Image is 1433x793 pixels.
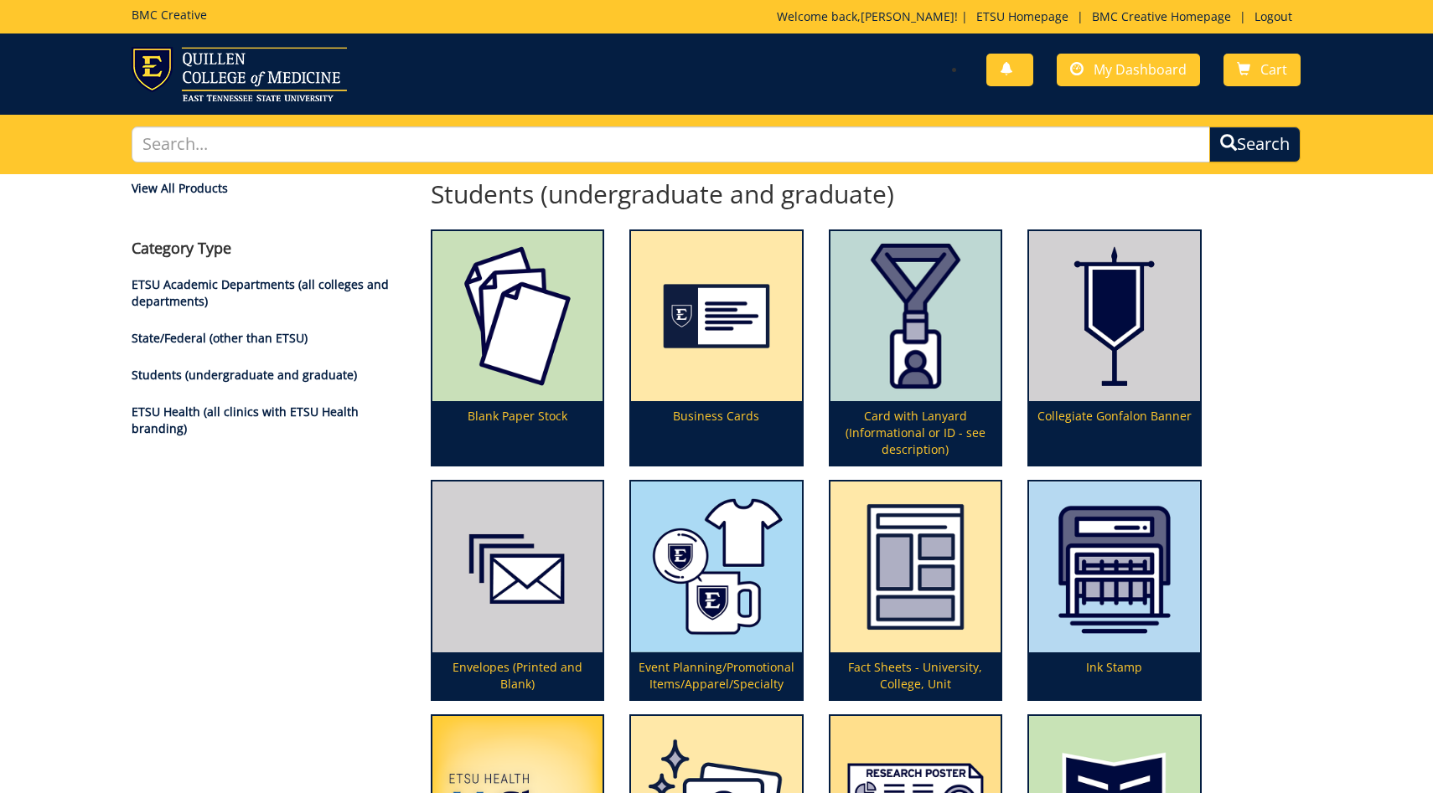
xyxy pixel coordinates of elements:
[132,330,308,346] a: State/Federal (other than ETSU)
[631,652,802,699] p: Event Planning/Promotional Items/Apparel/Specialty
[1029,401,1200,465] p: Collegiate Gonfalon Banner
[432,652,603,699] p: Envelopes (Printed and Blank)
[1246,8,1301,24] a: Logout
[1029,231,1200,466] a: Collegiate Gonfalon Banner
[432,481,603,699] a: Envelopes (Printed and Blank)
[631,481,802,652] img: promotional%20items%20icon-621cf3f26df267.81791671.png
[777,8,1301,25] p: Welcome back, ! | | |
[1029,652,1200,699] p: Ink Stamp
[631,481,802,699] a: Event Planning/Promotional Items/Apparel/Specialty
[830,481,1001,652] img: fact%20sheet-63b722d48584d3.32276223.png
[132,47,347,101] img: ETSU logo
[830,652,1001,699] p: Fact Sheets - University, College, Unit
[1223,54,1301,86] a: Cart
[631,401,802,465] p: Business Cards
[132,126,1210,162] input: Search...
[132,276,389,309] a: ETSU Academic Departments (all colleges and departments)
[968,8,1077,24] a: ETSU Homepage
[830,231,1001,466] a: Card with Lanyard (Informational or ID - see description)
[1057,54,1200,86] a: My Dashboard
[132,180,405,197] a: View All Products
[631,231,802,402] img: business%20cards-655684f769de13.42776325.png
[432,481,603,652] img: envelopes-(bulk-order)-594831b101c519.91017228.png
[830,481,1001,699] a: Fact Sheets - University, College, Unit
[631,231,802,466] a: Business Cards
[432,231,603,466] a: Blank Paper Stock
[830,231,1001,402] img: card%20with%20lanyard-64d29bdf945cd3.52638038.png
[431,180,1202,208] h2: Students (undergraduate and graduate)
[1029,481,1200,699] a: Ink Stamp
[1260,60,1287,79] span: Cart
[432,231,603,402] img: blank%20paper-65568471efb8f2.36674323.png
[432,401,603,465] p: Blank Paper Stock
[1094,60,1187,79] span: My Dashboard
[132,240,405,257] h4: Category Type
[132,404,359,436] a: ETSU Health (all clinics with ETSU Health branding)
[1209,126,1301,162] button: Search
[1029,231,1200,402] img: collegiate-(gonfalon)-banner-59482f3c476cc1.32530966.png
[861,8,954,24] a: [PERSON_NAME]
[1084,8,1239,24] a: BMC Creative Homepage
[132,367,357,383] a: Students (undergraduate and graduate)
[1029,481,1200,652] img: ink%20stamp-620d597748ba81.63058529.png
[132,8,207,21] h5: BMC Creative
[830,401,1001,465] p: Card with Lanyard (Informational or ID - see description)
